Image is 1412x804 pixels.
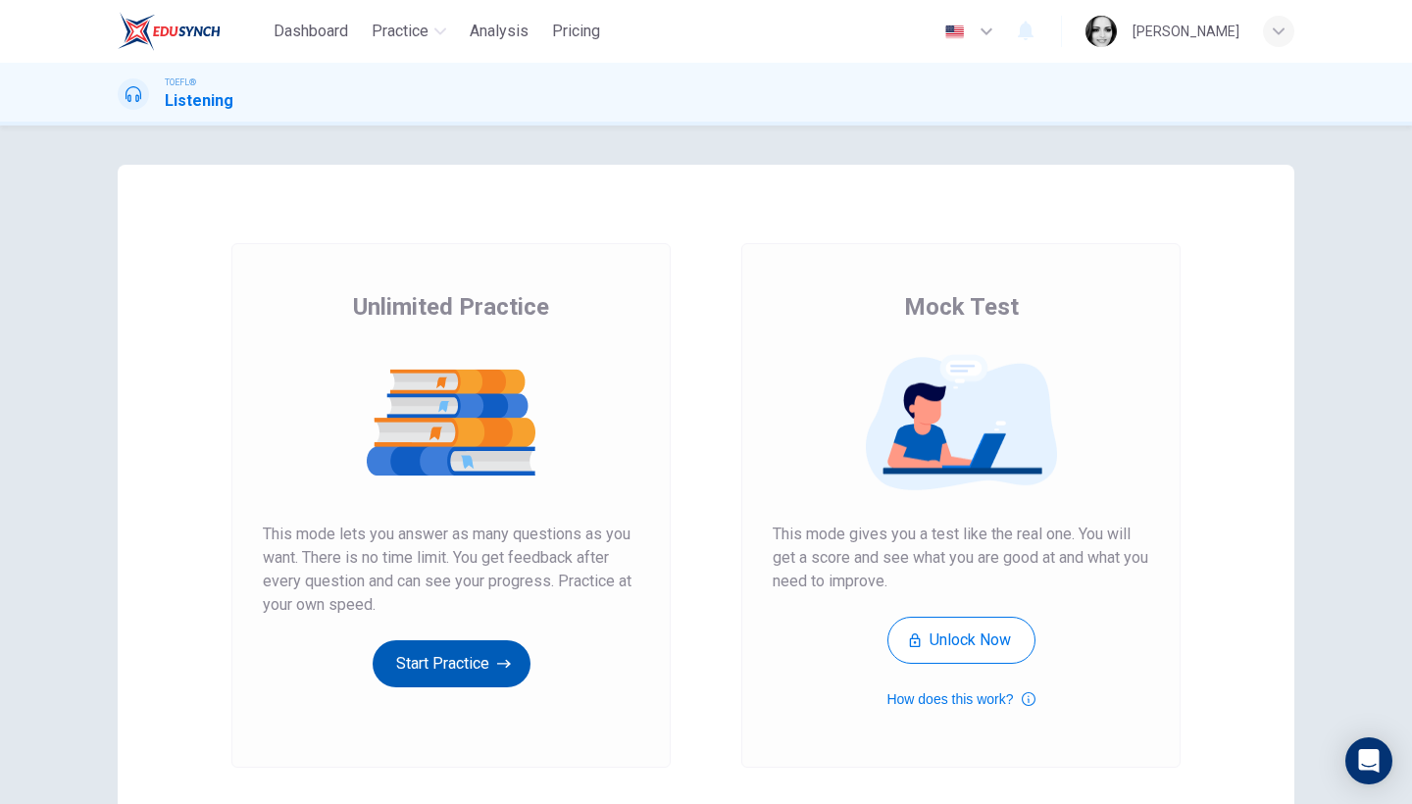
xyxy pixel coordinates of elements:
img: Profile picture [1085,16,1117,47]
img: en [942,25,967,39]
span: Dashboard [274,20,348,43]
button: Unlock Now [887,617,1035,664]
button: Start Practice [373,640,530,687]
div: [PERSON_NAME] [1133,20,1239,43]
button: Practice [364,14,454,49]
span: Analysis [470,20,529,43]
span: Mock Test [904,291,1019,323]
button: How does this work? [886,687,1034,711]
span: This mode lets you answer as many questions as you want. There is no time limit. You get feedback... [263,523,639,617]
button: Dashboard [266,14,356,49]
button: Analysis [462,14,536,49]
span: TOEFL® [165,75,196,89]
span: This mode gives you a test like the real one. You will get a score and see what you are good at a... [773,523,1149,593]
div: Open Intercom Messenger [1345,737,1392,784]
h1: Listening [165,89,233,113]
span: Unlimited Practice [353,291,549,323]
button: Pricing [544,14,608,49]
img: EduSynch logo [118,12,221,51]
a: EduSynch logo [118,12,266,51]
span: Pricing [552,20,600,43]
span: Practice [372,20,429,43]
